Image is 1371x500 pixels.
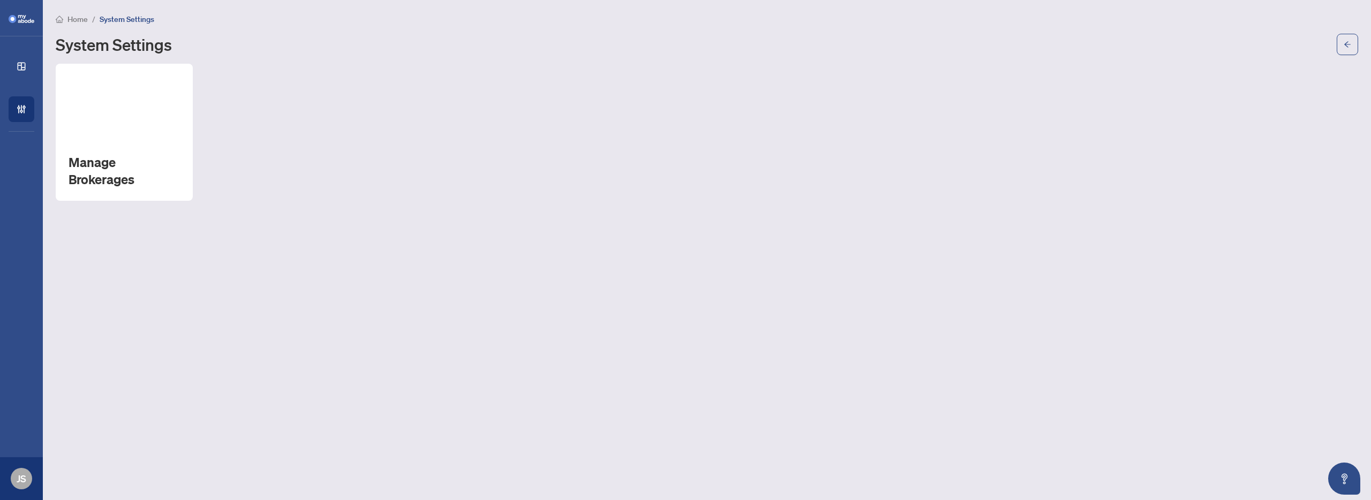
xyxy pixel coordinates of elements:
[9,15,34,23] img: logo
[1328,463,1360,495] button: Open asap
[67,14,88,24] span: Home
[56,36,172,53] h1: System Settings
[69,154,180,188] h2: Manage Brokerages
[100,14,154,24] span: System Settings
[1344,41,1351,48] span: arrow-left
[92,13,95,25] li: /
[56,16,63,23] span: home
[17,471,26,486] span: JS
